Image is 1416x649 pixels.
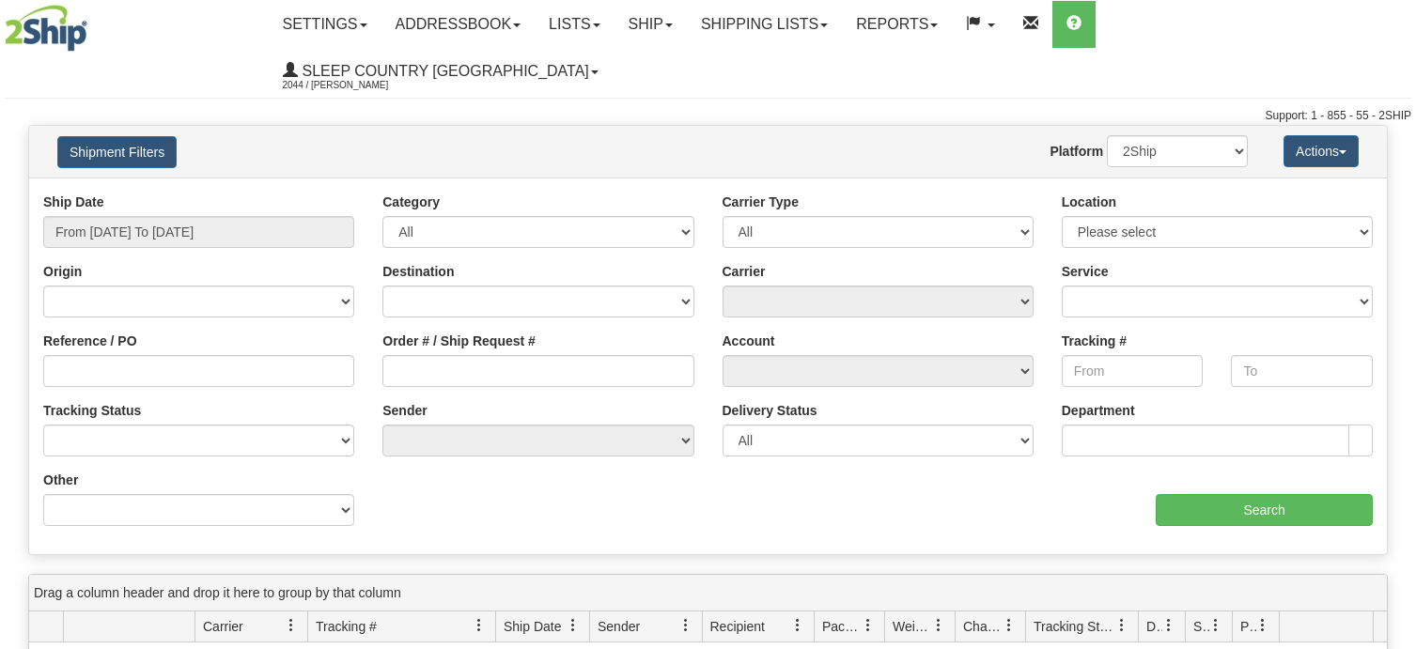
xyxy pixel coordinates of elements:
[269,48,613,95] a: Sleep Country [GEOGRAPHIC_DATA] 2044 / [PERSON_NAME]
[1062,332,1127,350] label: Tracking #
[1156,494,1373,526] input: Search
[5,108,1411,124] div: Support: 1 - 855 - 55 - 2SHIP
[1231,355,1373,387] input: To
[723,193,799,211] label: Carrier Type
[1247,610,1279,641] a: Pickup Status filter column settings
[283,76,424,95] span: 2044 / [PERSON_NAME]
[1284,135,1359,167] button: Actions
[1062,401,1135,420] label: Department
[316,617,377,636] span: Tracking #
[822,617,862,636] span: Packages
[43,262,82,281] label: Origin
[43,332,137,350] label: Reference / PO
[5,5,87,52] img: logo2044.jpg
[598,617,640,636] span: Sender
[723,401,817,420] label: Delivery Status
[381,1,536,48] a: Addressbook
[1106,610,1138,641] a: Tracking Status filter column settings
[842,1,952,48] a: Reports
[43,471,78,489] label: Other
[670,610,702,641] a: Sender filter column settings
[1034,617,1115,636] span: Tracking Status
[298,63,589,79] span: Sleep Country [GEOGRAPHIC_DATA]
[923,610,955,641] a: Weight filter column settings
[1240,617,1256,636] span: Pickup Status
[1153,610,1185,641] a: Delivery Status filter column settings
[852,610,884,641] a: Packages filter column settings
[782,610,814,641] a: Recipient filter column settings
[687,1,842,48] a: Shipping lists
[1050,142,1103,161] label: Platform
[615,1,687,48] a: Ship
[463,610,495,641] a: Tracking # filter column settings
[723,262,766,281] label: Carrier
[382,193,440,211] label: Category
[993,610,1025,641] a: Charge filter column settings
[275,610,307,641] a: Carrier filter column settings
[535,1,614,48] a: Lists
[963,617,1003,636] span: Charge
[382,262,454,281] label: Destination
[43,193,104,211] label: Ship Date
[1062,355,1204,387] input: From
[723,332,775,350] label: Account
[203,617,243,636] span: Carrier
[382,332,536,350] label: Order # / Ship Request #
[57,136,177,168] button: Shipment Filters
[1146,617,1162,636] span: Delivery Status
[43,401,141,420] label: Tracking Status
[504,617,561,636] span: Ship Date
[269,1,381,48] a: Settings
[710,617,765,636] span: Recipient
[1373,228,1414,420] iframe: chat widget
[1200,610,1232,641] a: Shipment Issues filter column settings
[1062,262,1109,281] label: Service
[1062,193,1116,211] label: Location
[29,575,1387,611] div: grid grouping header
[893,617,932,636] span: Weight
[1193,617,1209,636] span: Shipment Issues
[382,401,427,420] label: Sender
[557,610,589,641] a: Ship Date filter column settings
